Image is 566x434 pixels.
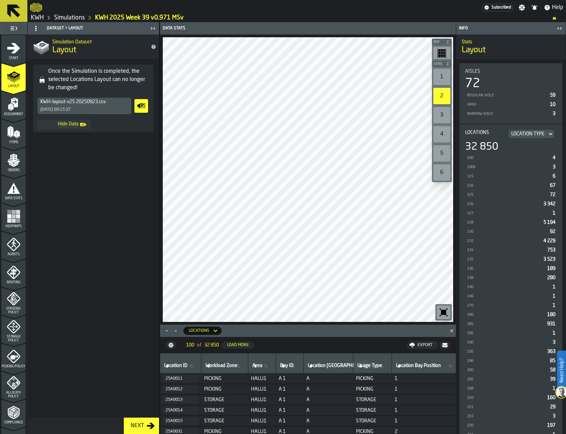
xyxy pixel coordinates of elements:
div: title-Layout [456,35,566,59]
span: PICKING [204,376,246,381]
label: Show Data [132,98,149,114]
div: 170 [466,303,550,308]
div: title-Layout [28,35,159,59]
div: 135 [466,257,541,262]
span: 1 [395,408,458,413]
div: 25A0012 [166,387,196,392]
div: Export [415,343,435,348]
label: button-toggle-Toggle Full Menu [1,24,26,33]
label: button-toggle-Close me [555,24,564,32]
a: link-to-/wh/i/4fb45246-3b77-4bb5-b880-c337c3c5facb [31,14,44,22]
span: 3 [553,111,555,116]
span: STORAGE [356,408,389,413]
a: toggle-dataset-table-Hide Data [37,120,91,130]
label: button-toggle-Help [541,3,566,12]
div: button-toolbar-undefined [432,106,452,125]
div: StatList-item-180 [465,310,557,319]
span: 58 [550,368,555,372]
span: Help [552,3,563,12]
span: HALLI1 [251,418,273,424]
div: StatList-item-205 [465,375,557,384]
header: Data Stats [160,22,456,35]
div: StatList-item-1000 [465,162,557,172]
span: Subscribed [491,5,511,10]
div: stat-Aisles [460,63,562,124]
div: 25A0015 [166,419,196,423]
div: button-toolbar-undefined [432,67,452,86]
span: Items [1,140,26,144]
div: button-toolbar-undefined [432,163,452,182]
div: 211 [466,405,547,409]
div: StatList-item-138 [465,273,557,282]
span: 1 [553,285,555,289]
div: Locations [465,130,504,138]
button: button- [439,341,450,349]
span: 39 [550,377,555,382]
span: 6 [553,174,555,179]
label: button-toggle-Notifications [528,4,541,11]
span: Agents [1,253,26,256]
span: 180 [547,312,555,317]
input: label [356,362,389,370]
span: A 1 [279,386,301,392]
li: menu Storage Policy [1,315,26,343]
div: 146 [466,294,550,299]
div: 125 [466,193,547,197]
span: label [280,363,293,368]
span: Hide Data [40,121,78,128]
div: 205 [466,377,547,382]
div: StatList-item-146 [465,291,557,301]
div: StatList-item-127 [465,208,557,218]
div: button-toolbar-undefined [432,144,452,163]
li: menu Picking Policy [1,343,26,371]
div: Data Stats [161,26,309,31]
span: 59 [550,93,555,98]
a: link-to-/wh/i/4fb45246-3b77-4bb5-b880-c337c3c5facb [54,14,85,22]
div: button-toolbar-undefined [432,86,452,106]
span: 189 [547,266,555,271]
span: 1 [553,303,555,308]
span: 1 [553,294,555,299]
span: STORAGE [356,397,389,403]
span: Level [433,62,444,66]
input: label [395,362,458,370]
span: 3 [553,340,555,345]
div: 25A0013 [166,397,196,402]
span: 197 [547,423,555,428]
a: link-to-/wh/i/4fb45246-3b77-4bb5-b880-c337c3c5facb/settings/billing [482,4,513,11]
div: button-toolbar-undefined [432,125,452,144]
div: 200 [466,368,547,372]
span: 4 229 [543,239,555,243]
div: 115 [466,174,550,179]
span: label [164,363,187,368]
span: STORAGE [204,408,246,413]
a: logo-header [30,1,42,14]
div: ButtonLoadMore-Load More-Prev-First-Last [181,340,260,351]
div: StatList-item-115 [465,172,557,181]
div: StatList-item-215 [465,411,557,421]
span: A 1 [279,397,301,403]
span: A [306,386,351,392]
span: 1 [553,386,555,391]
nav: Breadcrumb [30,14,563,22]
div: Title [465,69,557,74]
h2: Sub Title [52,38,145,45]
div: Next [128,422,147,430]
div: StatList-item-135 [465,255,557,264]
span: A [306,376,351,381]
div: Title [465,130,557,138]
button: button-25A0014 [163,407,199,414]
span: Stacking Policy [1,307,26,314]
span: label [252,363,262,368]
div: StatList-item-195 [465,347,557,356]
div: StatList-item-Regular Aisle [465,91,557,100]
span: 29 [550,405,555,409]
div: StatList-item-133 [465,245,557,255]
span: 1 [395,418,458,424]
div: DropdownMenuValue-layout [183,327,222,335]
div: 25A0031 [166,429,196,434]
div: StatList-item-Area [465,100,557,109]
div: StatList-item-196 [465,356,557,365]
div: 1000 [466,165,550,169]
